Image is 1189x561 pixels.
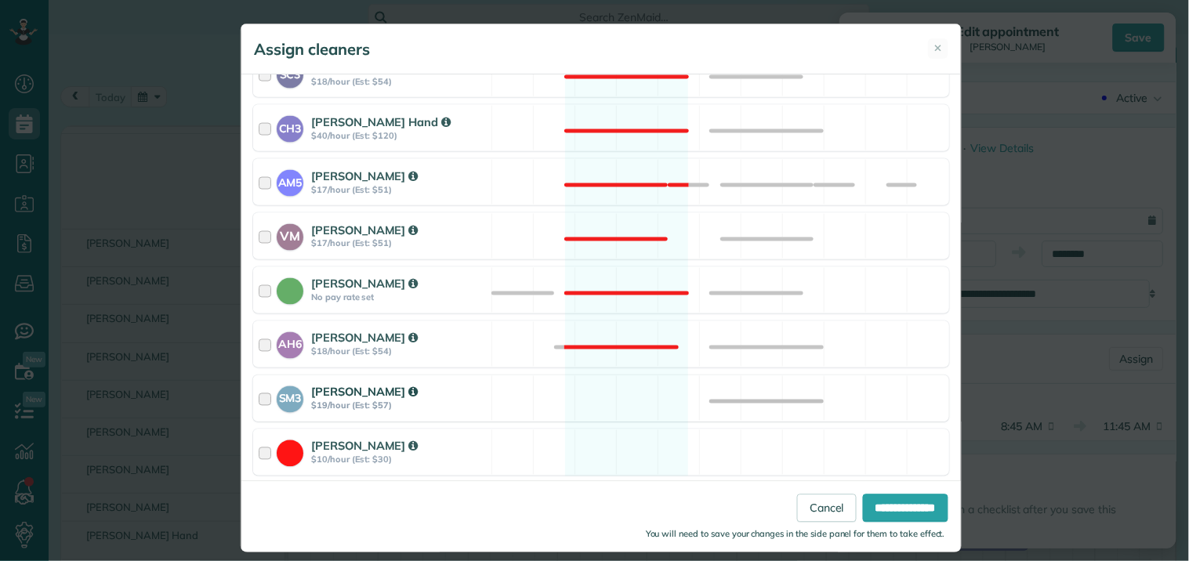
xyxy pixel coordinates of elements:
[311,439,418,454] strong: [PERSON_NAME]
[311,292,487,303] strong: No pay rate set
[311,277,418,291] strong: [PERSON_NAME]
[277,170,303,191] strong: AM5
[311,346,487,357] strong: $18/hour (Est: $54)
[311,168,418,183] strong: [PERSON_NAME]
[934,41,943,56] span: ✕
[311,223,418,237] strong: [PERSON_NAME]
[311,76,487,87] strong: $18/hour (Est: $54)
[797,494,857,523] a: Cancel
[277,116,303,137] strong: CH3
[311,454,487,465] strong: $10/hour (Est: $30)
[311,114,451,129] strong: [PERSON_NAME] Hand
[277,386,303,407] strong: SM3
[311,400,487,411] strong: $19/hour (Est: $57)
[311,130,487,141] strong: $40/hour (Est: $120)
[277,332,303,353] strong: AH6
[311,238,487,249] strong: $17/hour (Est: $51)
[311,331,418,346] strong: [PERSON_NAME]
[277,224,303,246] strong: VM
[254,38,370,60] h5: Assign cleaners
[646,529,945,540] small: You will need to save your changes in the side panel for them to take effect.
[311,385,418,400] strong: [PERSON_NAME]
[311,184,487,195] strong: $17/hour (Est: $51)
